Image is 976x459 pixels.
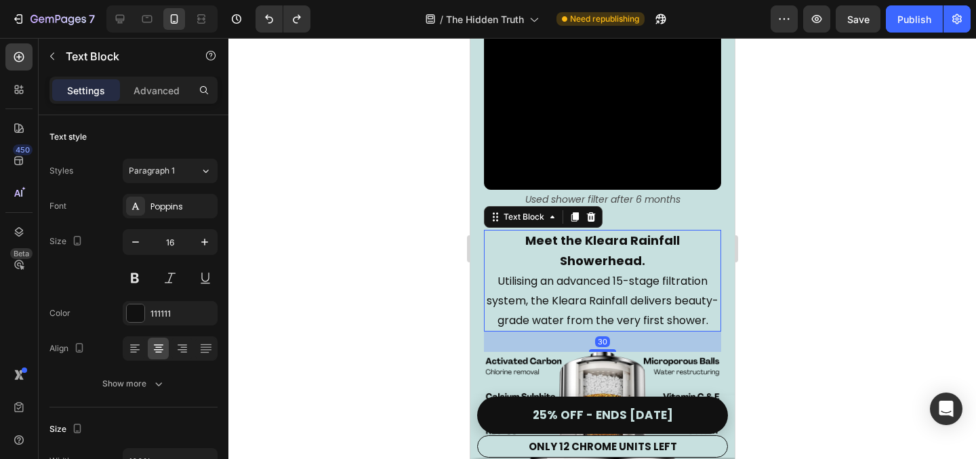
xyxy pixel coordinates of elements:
div: Size [49,420,85,439]
button: Publish [886,5,943,33]
p: Text Block [66,48,181,64]
p: 7 [89,11,95,27]
span: The Hidden Truth [446,12,524,26]
div: Open Intercom Messenger [930,393,962,425]
div: 111111 [150,308,214,320]
i: Used shower filter after 6 months [55,155,210,168]
span: Need republishing [570,13,639,25]
button: Show more [49,372,218,396]
div: Poppins [150,201,214,213]
div: Beta [10,248,33,259]
span: / [440,12,443,26]
button: Save [836,5,880,33]
div: Font [49,200,66,212]
p: Advanced [134,83,180,98]
p: Settings [67,83,105,98]
div: Text Block [30,173,77,185]
p: Utilising an advanced 15-stage filtration system, the Kleara Rainfall delivers beauty-grade water... [15,234,249,292]
span: Paragraph 1 [129,165,175,177]
button: Paragraph 1 [123,159,218,183]
div: Text style [49,131,87,143]
strong: Meet the Kleara Rainfall Showerhead. [55,194,209,231]
div: 30 [125,298,140,309]
button: 7 [5,5,101,33]
span: Save [847,14,870,25]
div: Undo/Redo [256,5,310,33]
div: Color [49,307,70,319]
div: Show more [102,377,165,391]
div: Styles [49,165,73,177]
div: Publish [897,12,931,26]
div: Align [49,340,87,358]
div: Size [49,233,85,251]
div: 450 [13,144,33,155]
iframe: Design area [470,38,735,459]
